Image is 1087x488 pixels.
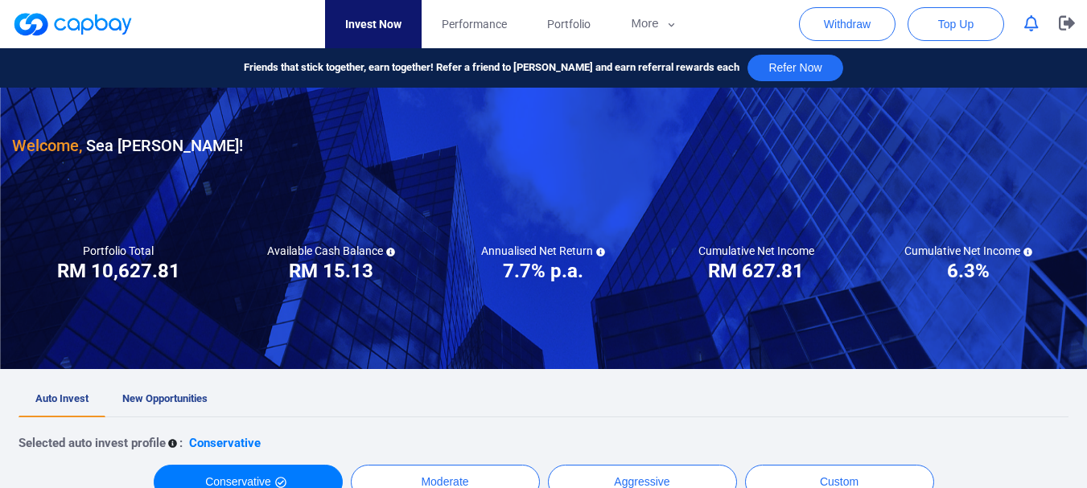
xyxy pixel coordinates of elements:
[938,16,974,32] span: Top Up
[12,136,82,155] span: Welcome,
[83,244,154,258] h5: Portfolio Total
[799,7,896,41] button: Withdraw
[12,133,243,158] h3: Sea [PERSON_NAME] !
[267,244,395,258] h5: Available Cash Balance
[747,55,842,81] button: Refer Now
[179,433,183,453] p: :
[189,433,261,453] p: Conservative
[698,244,814,258] h5: Cumulative Net Income
[57,258,180,284] h3: RM 10,627.81
[35,392,89,404] span: Auto Invest
[122,392,208,404] span: New Opportunities
[442,15,507,33] span: Performance
[908,7,1004,41] button: Top Up
[503,258,583,284] h3: 7.7% p.a.
[19,433,166,453] p: Selected auto invest profile
[947,258,990,284] h3: 6.3%
[708,258,804,284] h3: RM 627.81
[547,15,591,33] span: Portfolio
[904,244,1032,258] h5: Cumulative Net Income
[289,258,373,284] h3: RM 15.13
[481,244,605,258] h5: Annualised Net Return
[244,59,739,76] span: Friends that stick together, earn together! Refer a friend to [PERSON_NAME] and earn referral rew...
